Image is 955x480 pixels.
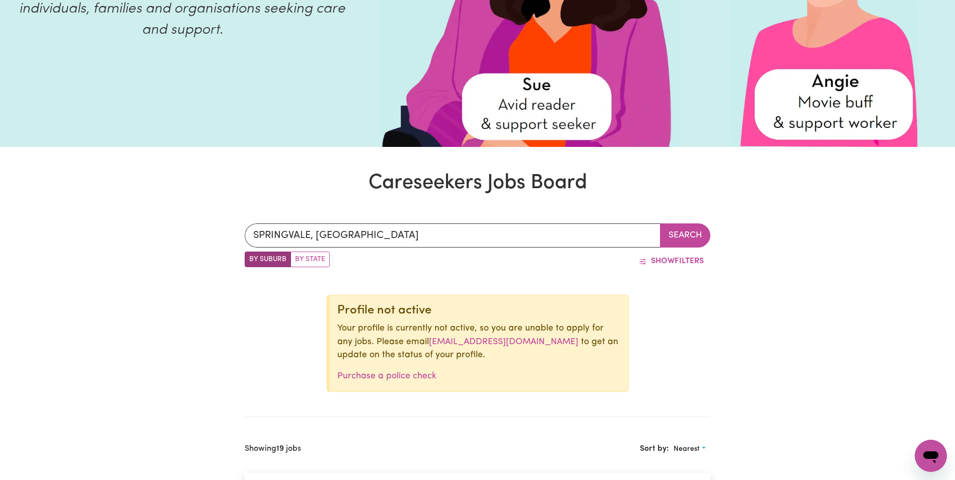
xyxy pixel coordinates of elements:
button: ShowFilters [632,252,710,271]
a: Purchase a police check [337,372,436,380]
input: Enter a suburb or postcode [245,223,660,248]
a: [EMAIL_ADDRESS][DOMAIN_NAME] [429,338,578,346]
button: Search [660,223,710,248]
span: Sort by: [640,445,669,453]
label: Search by state [290,252,330,267]
span: Nearest [674,445,700,453]
div: Profile not active [337,303,620,318]
p: Your profile is currently not active, so you are unable to apply for any jobs. Please email to ge... [337,322,620,362]
iframe: 启动消息传送窗口的按钮 [915,440,947,472]
span: Show [651,257,675,265]
h2: Showing jobs [245,444,301,454]
button: Sort search results [669,441,710,457]
label: Search by suburb/post code [245,252,291,267]
b: 19 [276,445,284,453]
